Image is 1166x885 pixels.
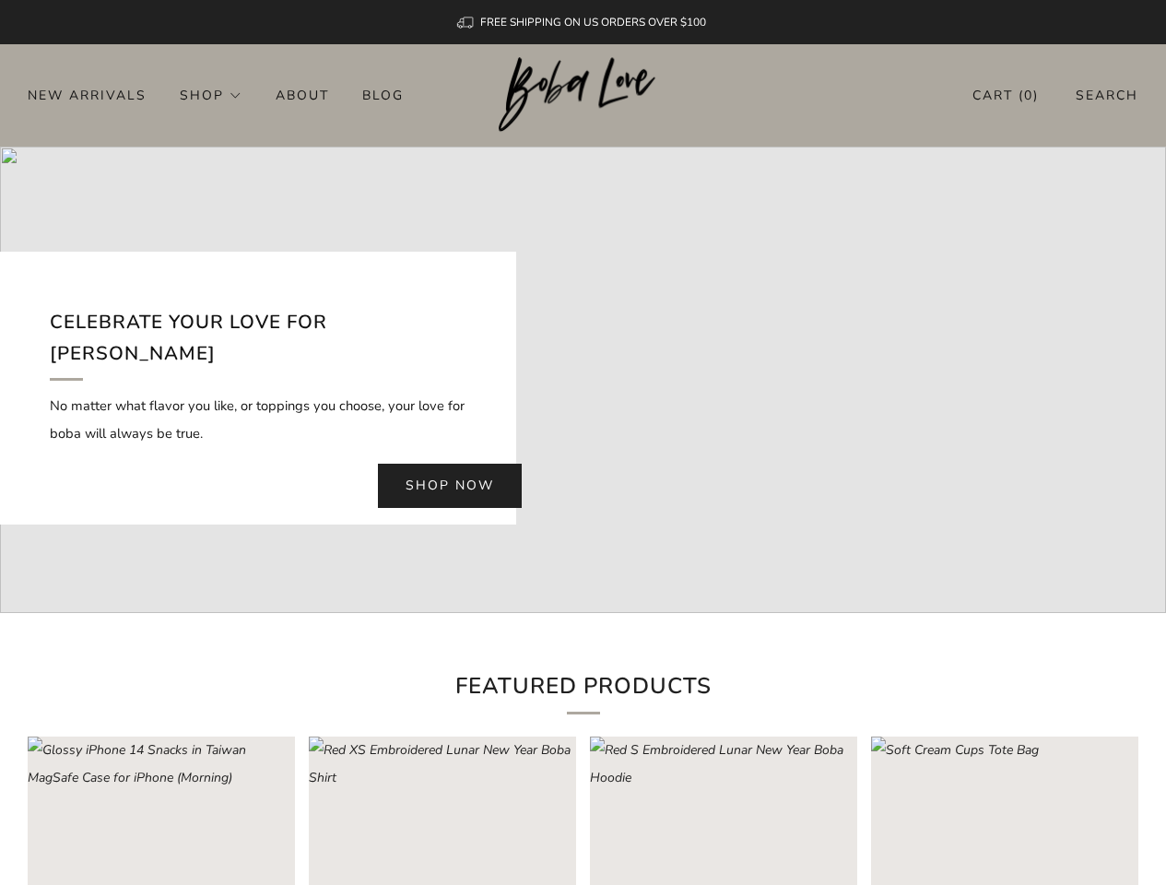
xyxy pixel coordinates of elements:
a: Blog [362,80,404,110]
a: Shop now [378,464,522,508]
a: Cart [972,80,1039,111]
items-count: 0 [1024,87,1033,104]
h2: Celebrate your love for [PERSON_NAME] [50,307,466,380]
a: About [276,80,329,110]
a: Boba Love [499,57,667,134]
img: Boba Love [499,57,667,133]
span: FREE SHIPPING ON US ORDERS OVER $100 [480,15,706,29]
p: No matter what flavor you like, or toppings you choose, your love for boba will always be true. [50,392,466,447]
a: Search [1076,80,1138,111]
h2: Featured Products [279,668,888,714]
a: New Arrivals [28,80,147,110]
a: Shop [180,80,242,110]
